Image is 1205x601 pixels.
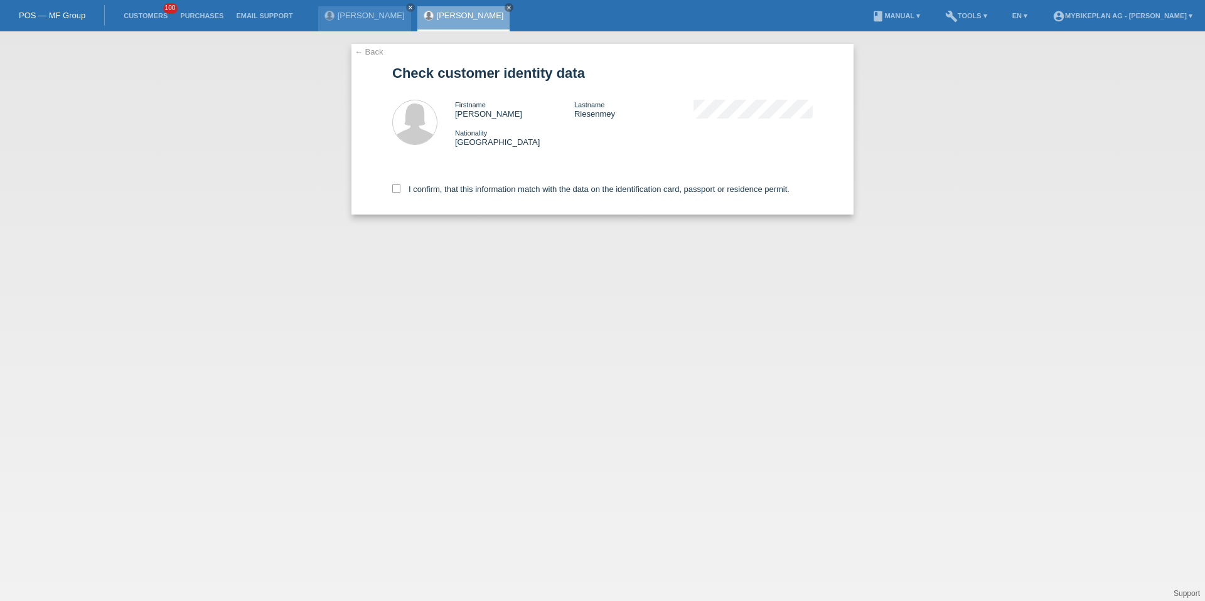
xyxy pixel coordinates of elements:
div: [GEOGRAPHIC_DATA] [455,128,574,147]
span: Firstname [455,101,486,109]
i: build [945,10,958,23]
label: I confirm, that this information match with the data on the identification card, passport or resi... [392,184,790,194]
a: Support [1174,589,1200,598]
i: account_circle [1052,10,1065,23]
div: [PERSON_NAME] [455,100,574,119]
h1: Check customer identity data [392,65,813,81]
a: [PERSON_NAME] [437,11,504,20]
span: 100 [163,3,178,14]
a: buildTools ▾ [939,12,993,19]
a: Purchases [174,12,230,19]
span: Nationality [455,129,487,137]
a: bookManual ▾ [865,12,926,19]
a: account_circleMybikeplan AG - [PERSON_NAME] ▾ [1046,12,1199,19]
a: ← Back [355,47,383,56]
i: book [872,10,884,23]
span: Lastname [574,101,604,109]
a: close [505,3,513,12]
a: Email Support [230,12,299,19]
i: close [506,4,512,11]
i: close [407,4,414,11]
div: Riesenmey [574,100,694,119]
a: POS — MF Group [19,11,85,20]
a: EN ▾ [1006,12,1034,19]
a: Customers [117,12,174,19]
a: [PERSON_NAME] [338,11,405,20]
a: close [406,3,415,12]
